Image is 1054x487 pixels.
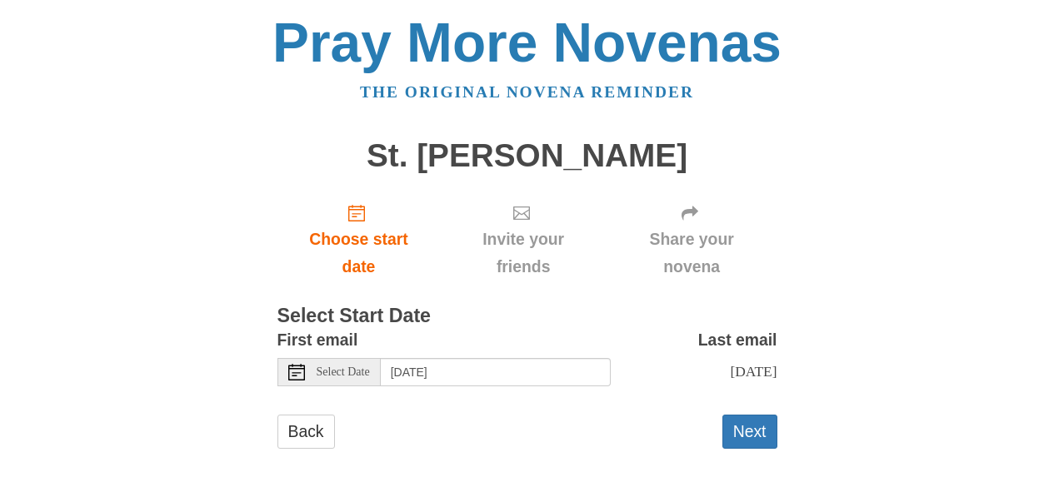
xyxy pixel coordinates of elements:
[294,226,424,281] span: Choose start date
[272,12,782,73] a: Pray More Novenas
[277,190,441,289] a: Choose start date
[457,226,589,281] span: Invite your friends
[623,226,761,281] span: Share your novena
[277,326,358,354] label: First email
[440,190,606,289] div: Click "Next" to confirm your start date first.
[317,366,370,378] span: Select Date
[607,190,777,289] div: Click "Next" to confirm your start date first.
[360,83,694,101] a: The original novena reminder
[722,415,777,449] button: Next
[277,306,777,327] h3: Select Start Date
[277,138,777,174] h1: St. [PERSON_NAME]
[698,326,777,354] label: Last email
[730,363,777,380] span: [DATE]
[277,415,335,449] a: Back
